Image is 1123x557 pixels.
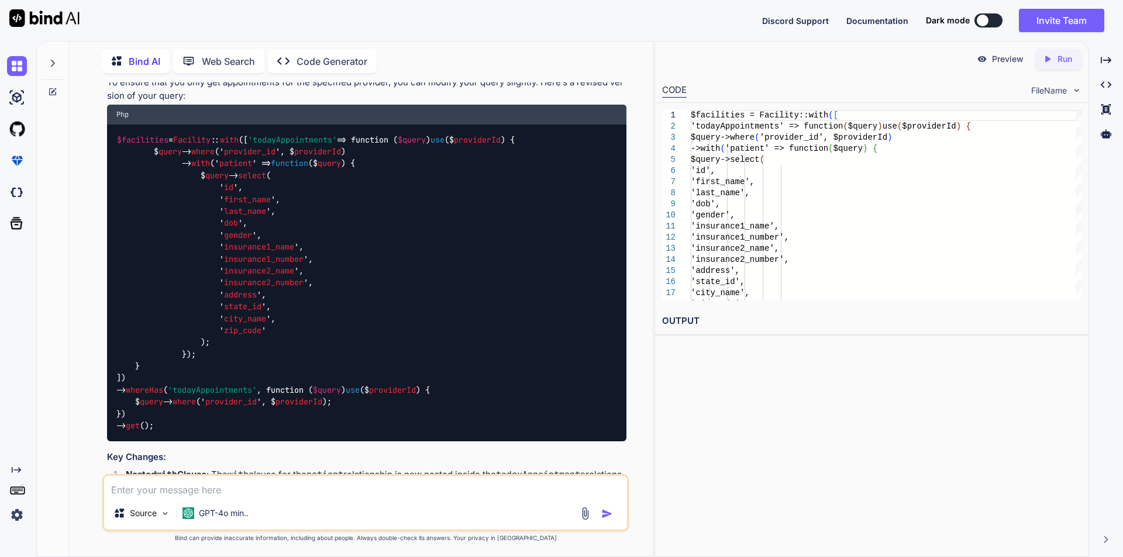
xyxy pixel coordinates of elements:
p: GPT-4o min.. [199,507,249,519]
p: Code Generator [297,54,367,68]
div: 10 [662,210,676,221]
img: GPT-4o mini [182,507,194,519]
div: 12 [662,232,676,243]
span: first_name [224,194,271,205]
span: dob [224,218,238,229]
span: select [238,170,266,181]
span: ) [887,133,892,142]
span: insurance2_name [224,265,294,276]
span: query [205,170,229,181]
div: CODE [662,84,687,98]
img: githubLight [7,119,27,139]
code: patient [306,469,343,480]
div: 5 [662,154,676,165]
span: 'city_name', [691,288,750,297]
span: provider_id [224,146,275,157]
span: ) [956,122,960,131]
span: providerId [369,385,416,395]
img: preview [977,54,987,64]
div: 13 [662,243,676,254]
span: 'gender', [691,210,735,220]
img: ai-studio [7,88,27,108]
span: Discord Support [762,16,829,26]
span: gender [224,230,252,240]
span: zip_code [224,325,261,335]
span: 'last_name', [691,188,750,198]
span: $query [833,144,862,153]
span: 'first_name', [691,177,755,186]
span: providerId [275,397,322,407]
img: icon [601,508,613,520]
span: ( [759,155,764,164]
span: get [126,420,140,431]
span: use [882,122,897,131]
div: 6 [662,165,676,177]
p: Web Search [202,54,255,68]
img: premium [7,151,27,171]
span: providerId [454,134,501,145]
span: $facilities [117,134,168,145]
span: 'todayAppointments' => function [691,122,843,131]
span: ( [843,122,848,131]
span: { [966,122,970,131]
span: where [173,397,196,407]
span: 'state_id', [691,277,745,286]
span: Facility [173,134,211,145]
code: with [228,469,249,480]
button: Invite Team [1019,9,1104,32]
span: 'insurance1_number', [691,233,789,242]
span: FileName [1031,85,1067,96]
span: $facilities = Facility::with [691,110,828,120]
div: 3 [662,132,676,143]
span: providerId [294,146,341,157]
img: Pick Models [160,508,170,518]
span: $query->select [691,155,760,164]
span: query [140,397,163,407]
img: settings [7,505,27,525]
div: 2 [662,121,676,132]
span: function [271,158,308,169]
img: Open in Browser [607,109,617,120]
span: Dark mode [926,15,970,26]
img: attachment [578,507,592,520]
span: id [224,182,233,193]
h2: OUTPUT [655,307,1088,335]
span: ) [863,144,867,153]
img: Bind AI [9,9,80,27]
img: darkCloudIdeIcon [7,182,27,202]
span: 'insurance2_name', [691,244,779,253]
span: 'insurance1_name', [691,222,779,231]
div: 14 [662,254,676,265]
h3: Key Changes: [107,451,626,464]
code: with [156,469,177,480]
div: 7 [662,177,676,188]
code: = :: ([ => function ( ) ($ ) { $ -> (' ', $ ) -> (' ' => ($ ) { $ -> ( ' ', ' ', ' ', ' ', ' ', '... [116,134,515,432]
img: chevron down [1072,85,1081,95]
span: query [318,158,341,169]
span: use [346,385,360,395]
p: Source [130,507,157,519]
div: 18 [662,299,676,310]
span: address [224,289,257,300]
span: insurance2_number [224,278,304,288]
div: 8 [662,188,676,199]
span: 'todayAppointments' [168,385,257,395]
span: whereHas [126,385,163,395]
span: 'provider_id', $providerId [759,133,887,142]
span: ( [755,133,759,142]
div: 11 [662,221,676,232]
div: 16 [662,276,676,288]
div: 17 [662,288,676,299]
span: 'address', [691,266,740,275]
span: [ [833,110,838,120]
p: To ensure that you only get appointments for the specified provider, you can modify your query sl... [107,76,626,102]
p: Preview [992,53,1024,65]
span: 'dob', [691,199,720,209]
span: with [191,158,210,169]
span: provider_id [205,397,257,407]
code: todayAppointments [496,469,585,480]
strong: Nested Clause [126,469,206,480]
div: 15 [662,265,676,276]
span: ( [828,144,833,153]
span: 'todayAppointments' [248,134,337,145]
